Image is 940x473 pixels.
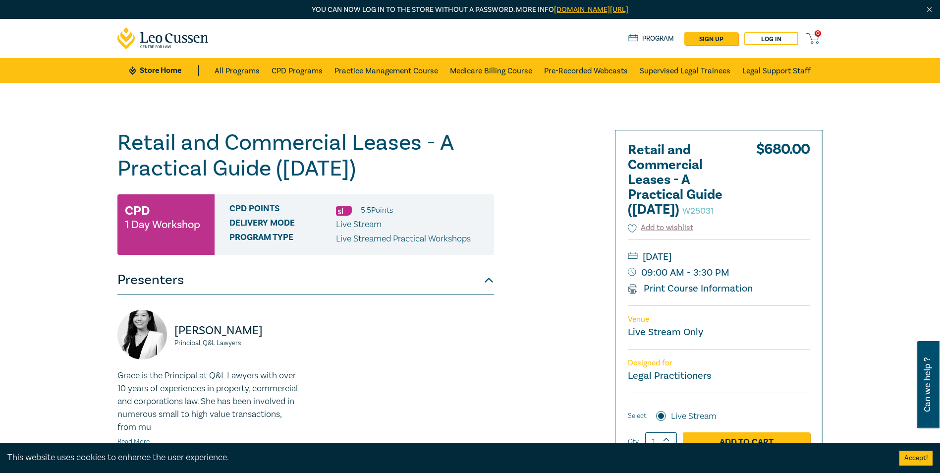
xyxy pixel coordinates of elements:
[336,219,382,230] span: Live Stream
[554,5,628,14] a: [DOMAIN_NAME][URL]
[628,326,703,339] a: Live Stream Only
[361,204,393,217] li: 5.5 Point s
[744,32,798,45] a: Log in
[215,58,260,83] a: All Programs
[125,202,150,220] h3: CPD
[628,265,810,281] small: 09:00 AM - 3:30 PM
[229,204,336,217] span: CPD Points
[899,451,933,466] button: Accept cookies
[628,436,639,447] label: Qty
[174,340,300,347] small: Principal, Q&L Lawyers
[117,369,300,434] p: Grace is the Principal at Q&L Lawyers with over 10 years of experiences in property, commercial a...
[628,411,648,421] span: Select:
[628,358,810,368] p: Designed for
[645,432,677,451] input: 1
[640,58,730,83] a: Supervised Legal Trainees
[628,33,674,44] a: Program
[336,206,352,216] img: Substantive Law
[683,432,810,451] a: Add to Cart
[334,58,438,83] a: Practice Management Course
[628,143,737,217] h2: Retail and Commercial Leases - A Practical Guide ([DATE])
[117,4,823,15] p: You can now log in to the store without a password. More info
[682,205,714,217] small: W25031
[117,437,150,446] a: Read More
[7,451,885,464] div: This website uses cookies to enhance the user experience.
[229,233,336,245] span: Program type
[336,233,471,245] p: Live Streamed Practical Workshops
[229,218,336,231] span: Delivery Mode
[272,58,323,83] a: CPD Programs
[125,220,200,230] small: 1 Day Workshop
[174,323,300,339] p: [PERSON_NAME]
[671,410,717,423] label: Live Stream
[450,58,532,83] a: Medicare Billing Course
[117,265,494,295] button: Presenters
[628,249,810,265] small: [DATE]
[117,310,167,359] img: https://s3.ap-southeast-2.amazonaws.com/leo-cussen-store-production-content/Contacts/Grace%20Xiao...
[684,32,738,45] a: sign up
[628,315,810,324] p: Venue
[923,347,932,422] span: Can we help ?
[756,143,810,222] div: $ 680.00
[129,65,198,76] a: Store Home
[925,5,934,14] img: Close
[742,58,811,83] a: Legal Support Staff
[815,30,821,37] span: 0
[628,222,694,234] button: Add to wishlist
[544,58,628,83] a: Pre-Recorded Webcasts
[628,282,753,295] a: Print Course Information
[117,130,494,181] h1: Retail and Commercial Leases - A Practical Guide ([DATE])
[628,369,711,382] small: Legal Practitioners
